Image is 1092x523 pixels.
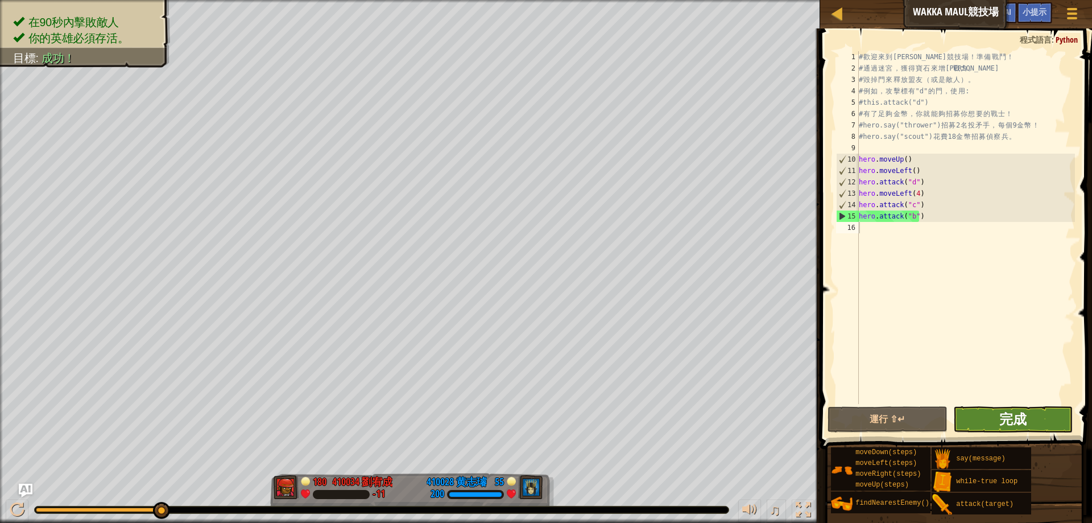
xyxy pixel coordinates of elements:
[6,500,28,523] button: Ctrl + P: Play
[431,489,444,500] div: 200
[769,501,780,518] span: ♫
[855,470,921,478] span: moveRight(steps)
[855,459,917,467] span: moveLeft(steps)
[855,499,929,507] span: findNearestEnemy()
[956,455,1005,463] span: say(message)
[13,52,35,64] span: 目標
[427,475,487,489] div: 410028 黄志璿
[738,500,761,523] button: 調整音量
[932,494,953,516] img: portrait.png
[953,406,1073,433] button: 完成
[956,477,1017,485] span: while-true loop
[837,165,859,176] div: 11
[42,52,75,64] span: 成功！
[518,475,543,499] img: thang_avatar_frame.png
[35,52,42,64] span: :
[373,489,385,500] div: -11
[332,475,392,489] div: 410034 劉宥成
[28,32,129,44] span: 你的英雄必須存活。
[19,484,32,497] button: Ask AI
[999,410,1027,428] span: 完成
[1056,34,1078,45] span: Python
[767,500,786,523] button: ♫
[956,500,1014,508] span: attack(target)
[836,142,859,154] div: 9
[313,475,326,485] div: 180
[992,6,1011,17] span: Ask AI
[1023,6,1046,17] span: 小提示
[837,188,859,199] div: 13
[792,500,814,523] button: 切換全螢幕
[855,481,909,489] span: moveUp(steps)
[493,475,504,485] div: 55
[828,406,947,433] button: 運行 ⇧↵
[1058,2,1086,29] button: 顯示遊戲選單
[836,108,859,120] div: 6
[837,199,859,211] div: 14
[855,448,917,456] span: moveDown(steps)
[837,176,859,188] div: 12
[1020,34,1052,45] span: 程式語言
[837,154,859,165] div: 10
[836,74,859,85] div: 3
[13,14,158,30] li: 在90秒內擊敗敵人
[836,97,859,108] div: 5
[836,85,859,97] div: 4
[986,2,1017,23] button: Ask AI
[836,63,859,74] div: 2
[831,493,853,514] img: portrait.png
[836,131,859,142] div: 8
[932,471,953,493] img: portrait.png
[274,475,299,499] img: thang_avatar_frame.png
[932,448,953,470] img: portrait.png
[831,459,853,481] img: portrait.png
[28,16,119,28] span: 在90秒內擊敗敵人
[1052,34,1056,45] span: :
[836,222,859,233] div: 16
[836,120,859,131] div: 7
[836,51,859,63] div: 1
[837,211,859,222] div: 15
[13,30,158,46] li: 你的英雄必須存活。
